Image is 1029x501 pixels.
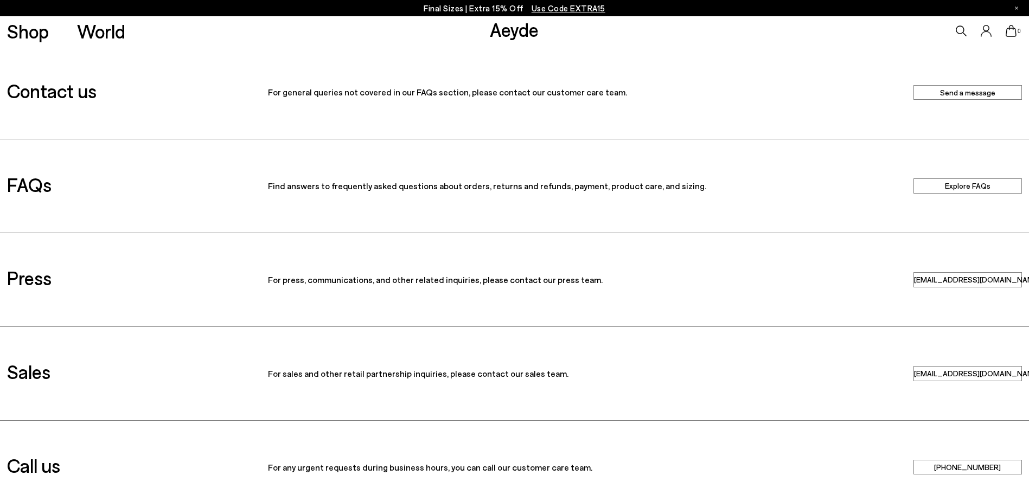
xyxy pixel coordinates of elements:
[490,18,539,41] a: Aeyde
[532,3,605,13] span: Navigate to /collections/ss25-final-sizes
[1006,25,1017,37] a: 0
[268,275,761,285] p: For press, communications, and other related inquiries, please contact our press team.
[77,22,125,41] a: World
[913,85,1022,100] a: Send a message
[1017,28,1022,34] span: 0
[913,366,1022,381] a: sales@aeyde.com
[913,178,1022,193] a: Explore FAQs
[7,22,49,41] a: Shop
[268,463,761,472] p: For any urgent requests during business hours, you can call our customer care team.
[268,369,761,378] p: For sales and other retail partnership inquiries, please contact our sales team.
[424,2,605,15] p: Final Sizes | Extra 15% Off
[913,272,1022,287] a: press@aeyde.com
[913,460,1022,474] a: +49 123456789
[268,181,761,191] p: Find answers to frequently asked questions about orders, returns and refunds, payment, product ca...
[268,87,761,97] p: For general queries not covered in our FAQs section, please contact our customer care team.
